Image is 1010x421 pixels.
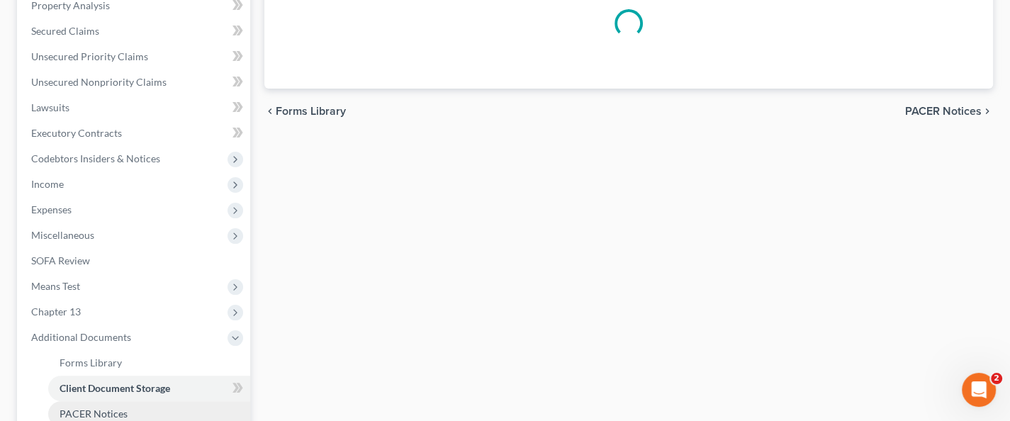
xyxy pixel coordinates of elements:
[905,106,993,117] button: PACER Notices chevron_right
[905,106,982,117] span: PACER Notices
[60,408,128,420] span: PACER Notices
[264,106,276,117] i: chevron_left
[31,76,167,88] span: Unsecured Nonpriority Claims
[31,280,80,292] span: Means Test
[982,106,993,117] i: chevron_right
[264,106,346,117] button: chevron_left Forms Library
[31,254,90,266] span: SOFA Review
[31,203,72,215] span: Expenses
[31,178,64,190] span: Income
[31,127,122,139] span: Executory Contracts
[48,376,250,401] a: Client Document Storage
[31,331,131,343] span: Additional Documents
[31,152,160,164] span: Codebtors Insiders & Notices
[31,305,81,318] span: Chapter 13
[991,373,1002,384] span: 2
[31,50,148,62] span: Unsecured Priority Claims
[20,44,250,69] a: Unsecured Priority Claims
[60,357,122,369] span: Forms Library
[20,69,250,95] a: Unsecured Nonpriority Claims
[31,25,99,37] span: Secured Claims
[20,248,250,274] a: SOFA Review
[276,106,346,117] span: Forms Library
[20,95,250,120] a: Lawsuits
[962,373,996,407] iframe: Intercom live chat
[31,229,94,241] span: Miscellaneous
[20,120,250,146] a: Executory Contracts
[20,18,250,44] a: Secured Claims
[31,101,69,113] span: Lawsuits
[48,350,250,376] a: Forms Library
[60,382,170,394] span: Client Document Storage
